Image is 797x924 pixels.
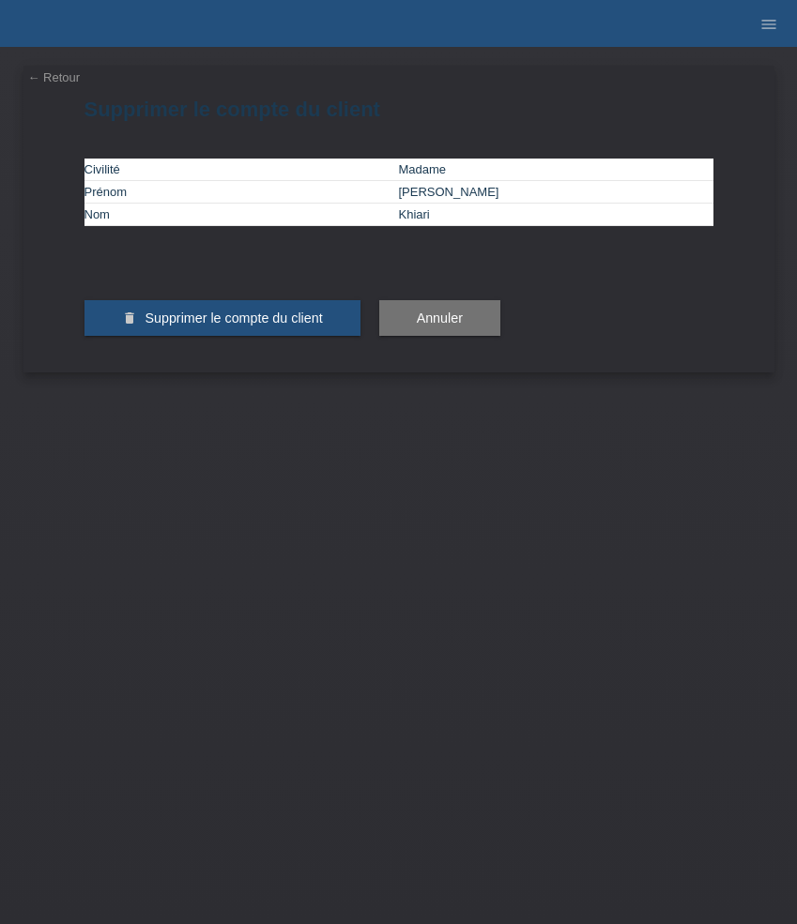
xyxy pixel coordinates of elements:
a: menu [750,18,788,29]
td: Nom [84,204,399,226]
td: [PERSON_NAME] [399,181,713,204]
span: Supprimer le compte du client [145,311,322,326]
button: delete Supprimer le compte du client [84,300,360,336]
span: Annuler [417,311,463,326]
a: ← Retour [28,70,81,84]
h1: Supprimer le compte du client [84,98,713,121]
td: Prénom [84,181,399,204]
td: Civilité [84,159,399,181]
button: Annuler [379,300,500,336]
td: Madame [399,159,713,181]
i: menu [759,15,778,34]
i: delete [122,311,137,326]
td: Khiari [399,204,713,226]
